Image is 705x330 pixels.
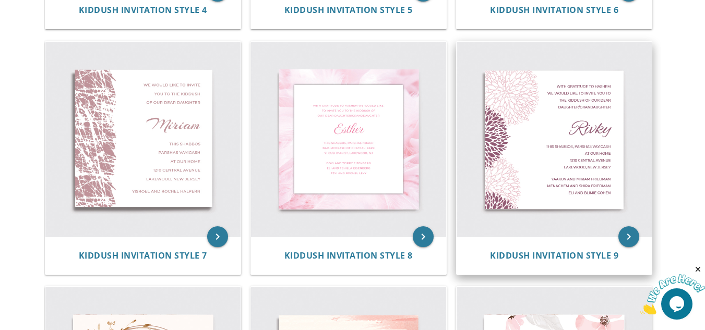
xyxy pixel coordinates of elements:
a: Kiddush Invitation Style 8 [284,251,413,261]
span: Kiddush Invitation Style 7 [79,250,207,261]
a: Kiddush Invitation Style 5 [284,5,413,15]
span: Kiddush Invitation Style 8 [284,250,413,261]
span: Kiddush Invitation Style 4 [79,4,207,16]
a: Kiddush Invitation Style 4 [79,5,207,15]
iframe: chat widget [640,265,705,314]
img: Kiddush Invitation Style 8 [251,42,446,237]
a: Kiddush Invitation Style 6 [490,5,618,15]
span: Kiddush Invitation Style 9 [490,250,618,261]
a: keyboard_arrow_right [207,226,228,247]
a: keyboard_arrow_right [618,226,639,247]
img: Kiddush Invitation Style 7 [45,42,241,237]
a: Kiddush Invitation Style 9 [490,251,618,261]
img: Kiddush Invitation Style 9 [457,42,652,237]
a: keyboard_arrow_right [413,226,434,247]
span: Kiddush Invitation Style 6 [490,4,618,16]
a: Kiddush Invitation Style 7 [79,251,207,261]
span: Kiddush Invitation Style 5 [284,4,413,16]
